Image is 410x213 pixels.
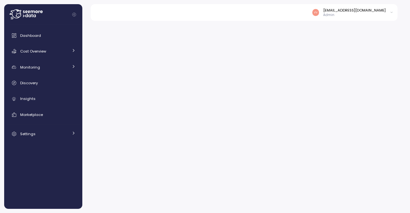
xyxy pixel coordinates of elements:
span: Cost Overview [20,49,46,54]
a: Marketplace [7,108,80,121]
a: Monitoring [7,61,80,74]
div: [EMAIL_ADDRESS][DOMAIN_NAME] [323,8,386,13]
span: Settings [20,131,36,136]
a: Dashboard [7,29,80,42]
img: 46f7259ee843653f49e58c8eef8347fd [312,9,319,16]
a: Discovery [7,77,80,89]
a: Insights [7,93,80,105]
a: Cost Overview [7,45,80,58]
span: Monitoring [20,65,40,70]
span: Insights [20,96,36,101]
span: Marketplace [20,112,43,117]
button: Collapse navigation [70,12,78,17]
a: Settings [7,127,80,140]
p: Admin [323,13,386,17]
span: Dashboard [20,33,41,38]
span: Discovery [20,80,38,86]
